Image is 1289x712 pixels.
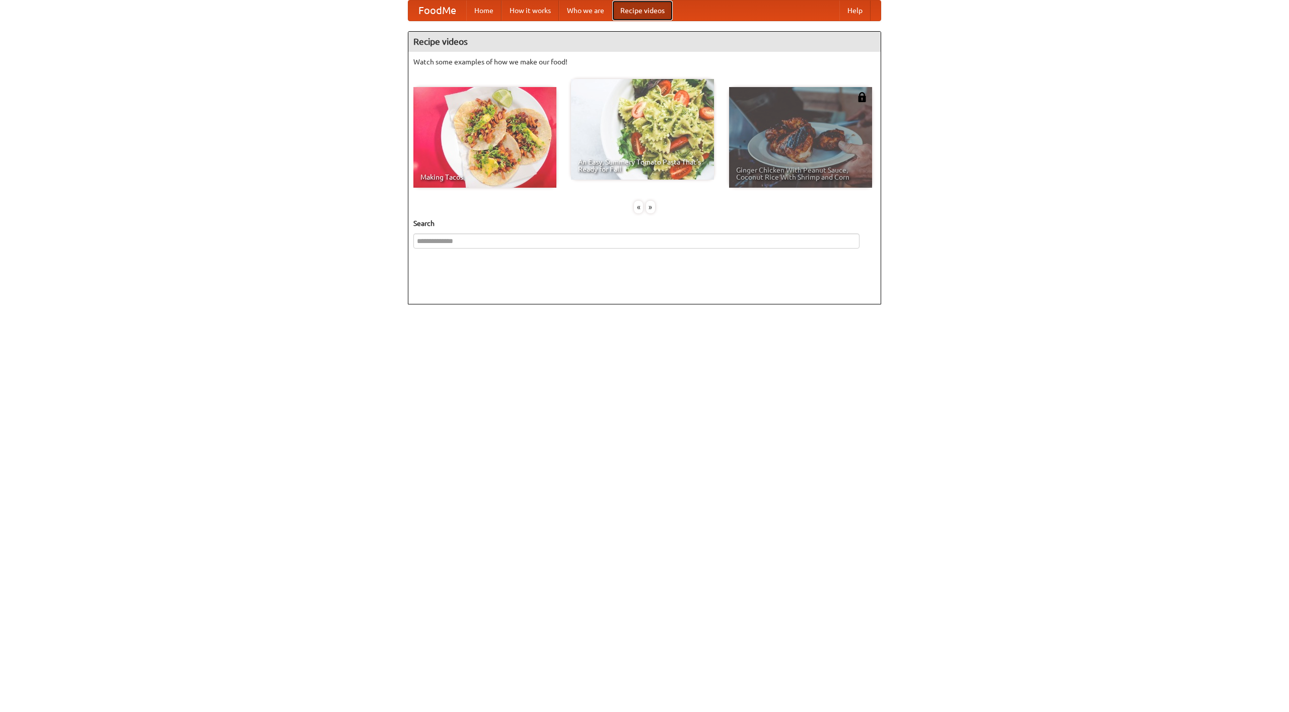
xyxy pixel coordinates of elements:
a: Making Tacos [413,87,556,188]
h5: Search [413,218,876,228]
a: An Easy, Summery Tomato Pasta That's Ready for Fall [571,79,714,180]
div: « [634,201,643,213]
a: How it works [502,1,559,21]
a: Recipe videos [612,1,673,21]
div: » [646,201,655,213]
a: Who we are [559,1,612,21]
h4: Recipe videos [408,32,881,52]
a: Home [466,1,502,21]
a: FoodMe [408,1,466,21]
span: An Easy, Summery Tomato Pasta That's Ready for Fall [578,159,707,173]
p: Watch some examples of how we make our food! [413,57,876,67]
a: Help [839,1,871,21]
img: 483408.png [857,92,867,102]
span: Making Tacos [420,174,549,181]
